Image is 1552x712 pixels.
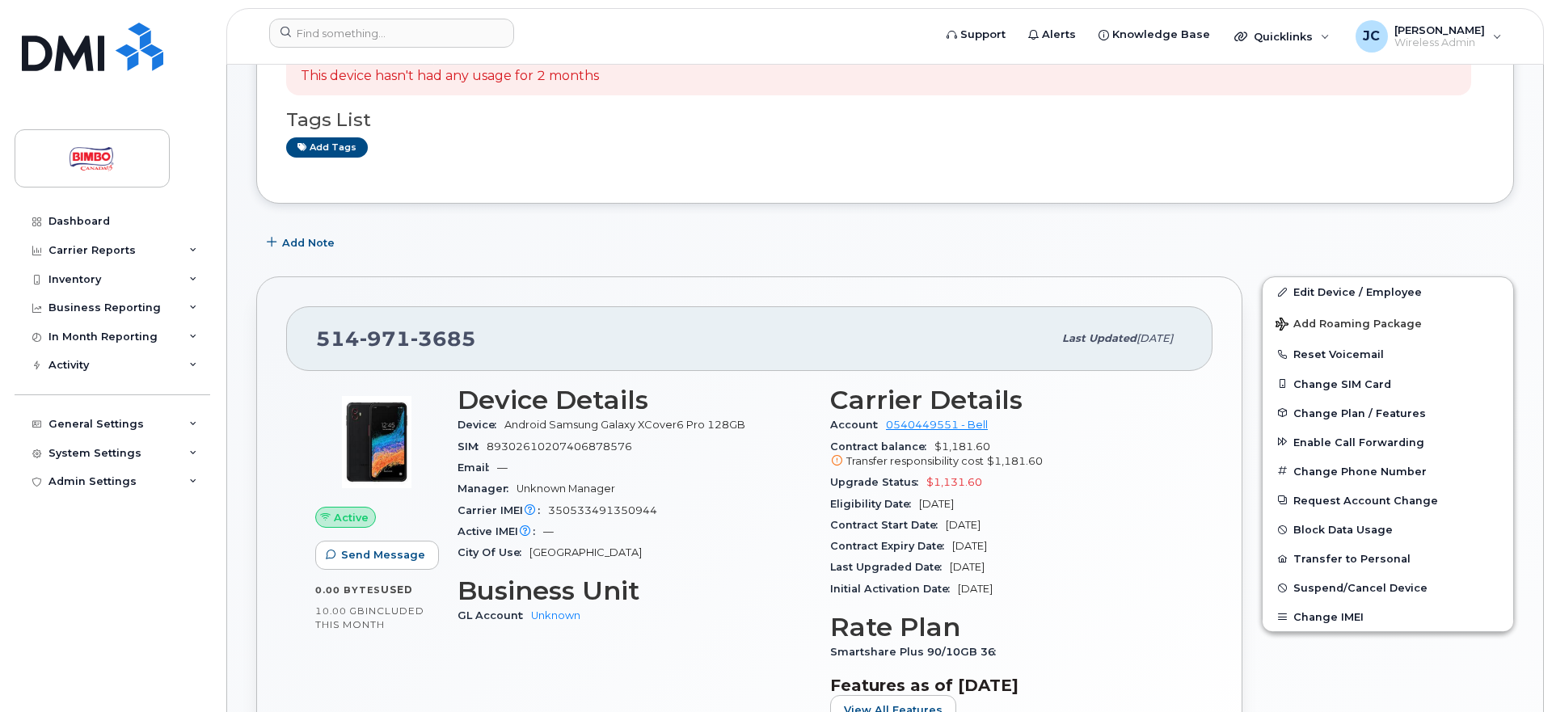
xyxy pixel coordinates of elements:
span: 350533491350944 [548,504,657,516]
button: Reset Voicemail [1263,339,1513,369]
span: Wireless Admin [1394,36,1485,49]
span: Active IMEI [458,525,543,537]
span: Add Roaming Package [1276,318,1422,333]
span: Unknown Manager [517,482,615,495]
p: This device hasn't had any usage for 2 months [301,67,599,86]
span: Carrier IMEI [458,504,548,516]
a: Alerts [1017,19,1087,51]
button: Add Roaming Package [1263,306,1513,339]
span: 89302610207406878576 [487,440,632,453]
span: [DATE] [952,540,987,552]
span: — [497,461,508,474]
span: included this month [315,605,424,631]
span: 514 [316,327,476,351]
span: Quicklinks [1254,30,1313,43]
span: [DATE] [946,519,981,531]
span: GL Account [458,609,531,621]
span: 0.00 Bytes [315,584,381,596]
span: 3685 [411,327,476,351]
span: [DATE] [958,583,993,595]
h3: Features as of [DATE] [830,676,1183,695]
button: Suspend/Cancel Device [1263,573,1513,602]
h3: Rate Plan [830,613,1183,642]
span: [GEOGRAPHIC_DATA] [529,546,642,558]
span: 10.00 GB [315,605,365,617]
button: Add Note [256,228,348,257]
h3: Device Details [458,385,811,415]
span: Suspend/Cancel Device [1293,582,1428,594]
button: Block Data Usage [1263,515,1513,544]
a: Add tags [286,137,368,158]
a: Unknown [531,609,580,621]
span: Alerts [1042,27,1076,43]
span: Enable Call Forwarding [1293,436,1424,448]
span: [PERSON_NAME] [1394,23,1485,36]
button: Change Phone Number [1263,457,1513,486]
span: $1,181.60 [987,455,1043,467]
h3: Tags List [286,110,1484,130]
h3: Business Unit [458,576,811,605]
span: [DATE] [950,561,985,573]
span: Upgrade Status [830,476,926,488]
span: 971 [360,327,411,351]
span: Add Note [282,235,335,251]
span: Contract balance [830,440,934,453]
span: Initial Activation Date [830,583,958,595]
a: Edit Device / Employee [1263,277,1513,306]
div: Quicklinks [1223,20,1341,53]
a: Knowledge Base [1087,19,1221,51]
span: City Of Use [458,546,529,558]
span: Manager [458,482,517,495]
a: Support [935,19,1017,51]
span: JC [1363,27,1380,46]
h3: Carrier Details [830,385,1183,415]
div: Jeff Cantone [1344,20,1513,53]
span: Transfer responsibility cost [846,455,984,467]
span: Account [830,419,886,431]
span: Smartshare Plus 90/10GB 36 [830,646,1004,658]
span: Last updated [1062,332,1137,344]
span: Change Plan / Features [1293,407,1426,419]
button: Request Account Change [1263,486,1513,515]
a: 0540449551 - Bell [886,419,988,431]
span: [DATE] [1137,332,1173,344]
img: image20231002-3703462-133h4rb.jpeg [328,394,425,491]
span: SIM [458,440,487,453]
span: [DATE] [919,498,954,510]
span: Contract Start Date [830,519,946,531]
span: Email [458,461,497,474]
span: Device [458,419,504,431]
button: Send Message [315,541,439,570]
span: Android Samsung Galaxy XCover6 Pro 128GB [504,419,745,431]
span: Last Upgraded Date [830,561,950,573]
span: used [381,584,413,596]
span: Send Message [341,547,425,562]
span: Support [960,27,1006,43]
button: Enable Call Forwarding [1263,428,1513,457]
button: Change Plan / Features [1263,398,1513,428]
span: Active [334,510,369,525]
span: Contract Expiry Date [830,540,952,552]
button: Change SIM Card [1263,369,1513,398]
button: Transfer to Personal [1263,544,1513,573]
span: $1,181.60 [830,440,1183,470]
span: $1,131.60 [926,476,982,488]
span: — [543,525,554,537]
button: Change IMEI [1263,602,1513,631]
span: Knowledge Base [1112,27,1210,43]
input: Find something... [269,19,514,48]
span: Eligibility Date [830,498,919,510]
